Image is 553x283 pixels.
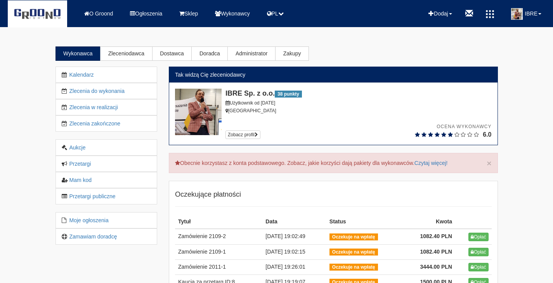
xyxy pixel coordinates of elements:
img: icon.png [486,10,494,18]
div: Ocena wykonawcy [415,123,491,130]
td: Zamówienie 2011-1 [175,259,262,274]
th: Data [262,214,326,229]
button: Zamknij [487,159,491,167]
a: Zleceniodawca [100,46,153,61]
div: IBRE Sp. z o.o. [225,89,492,99]
b: 1082.40 PLN [420,249,452,255]
a: Mam kod [55,172,158,188]
b: 1082.40 PLN [420,233,452,239]
img: logo-white-bg-small.png [8,0,67,27]
a: Przetargi [55,156,158,172]
a: Doradca [191,46,228,61]
span: 38 punkty [275,91,302,98]
a: Czytaj więcej! [414,160,448,166]
a: Zobacz profil [225,130,260,139]
a: Zakupy [275,46,309,61]
a: Zlecenia w realizacji [55,99,158,115]
a: Kalendarz [55,67,158,83]
td: [DATE] 19:02:15 [262,244,326,259]
span: Oczekuje na wpłatę [329,264,378,271]
span: Oczekuje na wpłatę [329,249,378,256]
th: Kwota [402,214,455,229]
th: Tytuł [175,214,262,229]
small: Użytkownik od [DATE] [225,100,275,106]
span: Oczekuje na wpłatę [329,233,378,240]
a: Moje ogłoszenia [55,212,158,228]
small: [GEOGRAPHIC_DATA] [225,108,276,113]
a: Zamawiam doradcę [55,228,158,245]
a: Dostawca [152,46,192,61]
a: Przetargi publiczne [55,188,158,204]
b: 3444.00 PLN [420,264,452,270]
p: Obecnie korzystasz z konta podstawowego. Zobacz, jakie korzyści dają pakiety dla wykonawców. [175,159,492,167]
span: 6.0 [483,130,491,139]
td: [DATE] 19:26:01 [262,259,326,274]
a: Zlecenia zakończone [55,115,158,132]
td: Zamówienie 2109-1 [175,244,262,259]
td: [DATE] 19:02:49 [262,229,326,244]
a: Opłać [468,263,488,271]
div: Tak widzą Cię zleceniodawcy [169,67,498,83]
td: Zamówienie 2109-2 [175,229,262,244]
th: Status [326,214,402,229]
a: Wykonawca [55,46,101,61]
div: Menu użytkownika [55,46,309,61]
h4: Oczekujące płatności [175,191,492,199]
a: Opłać [468,233,488,241]
a: Opłać [468,248,488,256]
img: 202103217dde8b8bbb39a4fbb10c46e0ce111986.png [175,89,222,135]
a: Administrator [227,46,276,61]
img: 202103217dde8b8bbb39a4fbb10c46e0ce111986.png [511,8,523,20]
a: Zlecenia do wykonania [55,83,158,99]
a: Aukcje [55,139,158,156]
span: × [487,159,491,168]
